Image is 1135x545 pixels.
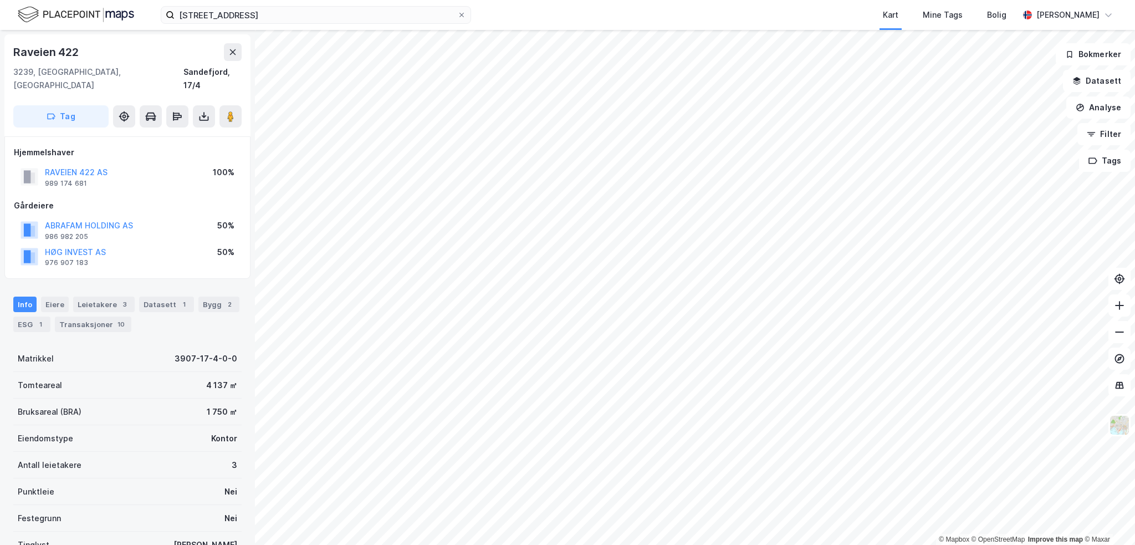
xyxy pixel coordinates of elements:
[883,8,898,22] div: Kart
[207,405,237,419] div: 1 750 ㎡
[55,317,131,332] div: Transaksjoner
[217,246,234,259] div: 50%
[1079,150,1131,172] button: Tags
[217,219,234,232] div: 50%
[45,258,88,267] div: 976 907 183
[1063,70,1131,92] button: Datasett
[13,297,37,312] div: Info
[1080,492,1135,545] iframe: Chat Widget
[206,379,237,392] div: 4 137 ㎡
[73,297,135,312] div: Leietakere
[224,299,235,310] div: 2
[18,432,73,445] div: Eiendomstype
[18,379,62,392] div: Tomteareal
[1080,492,1135,545] div: Kontrollprogram for chat
[1066,96,1131,119] button: Analyse
[14,146,241,159] div: Hjemmelshaver
[224,485,237,498] div: Nei
[1109,415,1130,436] img: Z
[232,459,237,472] div: 3
[45,179,87,188] div: 989 174 681
[18,485,54,498] div: Punktleie
[987,8,1006,22] div: Bolig
[14,199,241,212] div: Gårdeiere
[45,232,88,241] div: 986 982 205
[115,319,127,330] div: 10
[18,459,81,472] div: Antall leietakere
[119,299,130,310] div: 3
[972,536,1025,543] a: OpenStreetMap
[13,105,109,128] button: Tag
[224,512,237,525] div: Nei
[175,7,457,23] input: Søk på adresse, matrikkel, gårdeiere, leietakere eller personer
[198,297,239,312] div: Bygg
[139,297,194,312] div: Datasett
[923,8,963,22] div: Mine Tags
[1077,123,1131,145] button: Filter
[183,65,242,92] div: Sandefjord, 17/4
[13,65,183,92] div: 3239, [GEOGRAPHIC_DATA], [GEOGRAPHIC_DATA]
[1028,536,1083,543] a: Improve this map
[13,43,81,61] div: Raveien 422
[939,536,969,543] a: Mapbox
[213,166,234,179] div: 100%
[1036,8,1100,22] div: [PERSON_NAME]
[13,317,50,332] div: ESG
[178,299,190,310] div: 1
[18,512,61,525] div: Festegrunn
[41,297,69,312] div: Eiere
[1056,43,1131,65] button: Bokmerker
[175,352,237,365] div: 3907-17-4-0-0
[18,5,134,24] img: logo.f888ab2527a4732fd821a326f86c7f29.svg
[35,319,46,330] div: 1
[211,432,237,445] div: Kontor
[18,405,81,419] div: Bruksareal (BRA)
[18,352,54,365] div: Matrikkel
